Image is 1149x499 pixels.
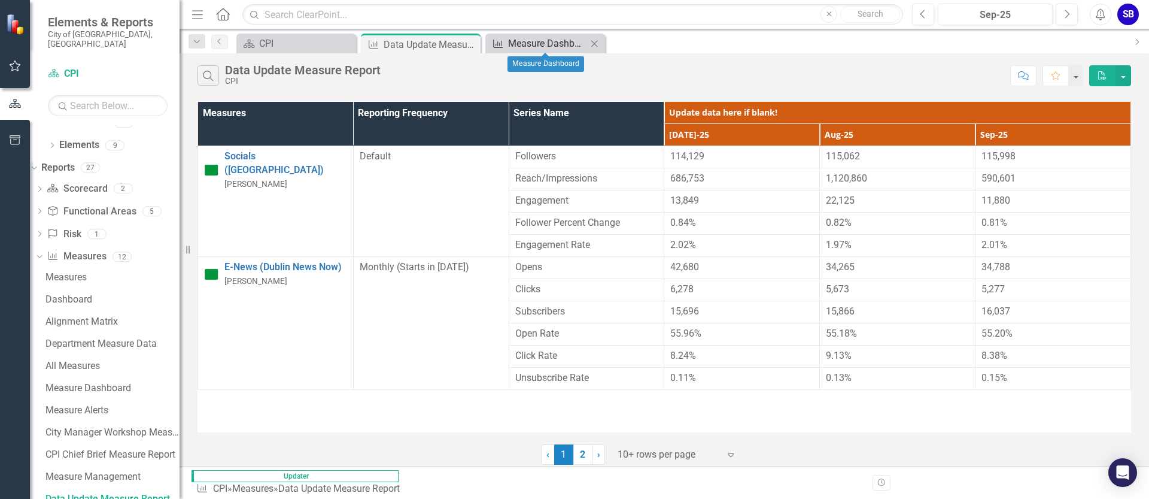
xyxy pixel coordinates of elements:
a: CPI [48,67,168,81]
span: Opens [515,261,658,274]
td: Double-Click to Edit [975,257,1131,279]
a: Socials ([GEOGRAPHIC_DATA]) [224,150,347,177]
td: Double-Click to Edit [975,368,1131,390]
a: Risk [47,228,81,241]
span: 0.11% [670,372,696,383]
a: CPI [239,36,353,51]
div: Default [360,150,503,164]
a: Measure Dashboard [42,379,180,398]
span: 1.97% [826,239,852,250]
div: Monthly (Starts in [DATE]) [360,261,503,274]
span: ‹ [546,449,549,460]
a: Measures [42,268,180,287]
td: Double-Click to Edit [664,190,820,213]
span: Subscribers [515,305,658,319]
td: Double-Click to Edit [820,257,975,279]
span: Follower Percent Change [515,216,658,230]
td: Double-Click to Edit [664,301,820,323]
span: Engagement Rate [515,238,658,252]
div: Data Update Measure Report [225,63,381,77]
div: Dashboard [45,294,180,305]
a: Measure Dashboard [488,36,587,51]
div: » » [196,482,405,496]
span: 55.20% [981,328,1013,339]
td: Double-Click to Edit [975,323,1131,346]
span: Open Rate [515,327,658,341]
a: CPI [213,483,227,494]
small: [PERSON_NAME] [224,179,287,189]
span: 1 [554,444,573,465]
span: Elements & Reports [48,15,168,29]
td: Double-Click to Edit [664,168,820,190]
div: 9 [105,140,124,150]
a: CPI Chief Brief Measure Report [42,445,180,464]
td: Double-Click to Edit [820,301,975,323]
td: Double-Click to Edit [975,146,1131,168]
div: Measure Dashboard [508,36,587,51]
span: 55.96% [670,328,701,339]
span: 114,129 [670,150,704,162]
span: 55.18% [826,328,857,339]
span: Engagement [515,194,658,208]
img: On Target [204,267,218,282]
span: 1,120,860 [826,173,867,184]
a: Measure Management [42,467,180,486]
button: Sep-25 [938,4,1053,25]
td: Double-Click to Edit [820,168,975,190]
a: Department Measure Data [42,334,180,353]
div: Data Update Measure Report [278,483,400,494]
span: 6,278 [670,283,694,295]
span: Updater [191,470,399,482]
div: Alignment Matrix [45,316,180,327]
div: All Measures [45,361,180,371]
span: 8.24% [670,350,696,361]
span: 590,601 [981,173,1016,184]
span: 22,125 [826,195,855,206]
td: Double-Click to Edit [975,301,1131,323]
div: 1 [87,229,107,239]
a: Functional Areas [47,205,136,219]
a: Alignment Matrix [42,312,180,331]
span: 8.38% [981,350,1007,361]
span: 34,265 [826,261,855,273]
span: 0.13% [826,372,852,383]
td: Double-Click to Edit [820,323,975,346]
div: City Manager Workshop Measures [45,427,180,438]
a: Dashboard [42,290,180,309]
td: Double-Click to Edit [664,279,820,301]
span: 0.82% [826,217,852,228]
td: Double-Click to Edit [820,146,975,168]
div: Measure Alerts [45,405,180,416]
span: 11,880 [981,195,1010,206]
span: 5,673 [826,283,849,295]
div: 12 [113,252,132,262]
td: Double-Click to Edit Right Click for Context Menu [198,257,354,390]
td: Double-Click to Edit [820,368,975,390]
input: Search Below... [48,95,168,116]
span: 115,062 [826,150,860,162]
img: ClearPoint Strategy [6,14,27,35]
div: 27 [81,163,100,173]
div: Measure Dashboard [507,56,584,72]
span: 2.02% [670,239,696,250]
span: Followers [515,150,658,164]
img: On Target [204,163,218,177]
span: 686,753 [670,173,704,184]
a: All Measures [42,356,180,376]
span: › [597,449,600,460]
span: 15,866 [826,306,855,317]
td: Double-Click to Edit [664,257,820,279]
span: 0.15% [981,372,1007,383]
td: Double-Click to Edit [820,190,975,213]
div: SB [1117,4,1139,25]
div: Data Update Measure Report [384,37,478,52]
td: Double-Click to Edit Right Click for Context Menu [198,146,354,257]
td: Double-Click to Edit [664,368,820,390]
a: Measures [47,250,106,264]
td: Double-Click to Edit [975,279,1131,301]
span: 13,849 [670,195,699,206]
td: Double-Click to Edit [820,346,975,368]
span: 0.81% [981,217,1007,228]
td: Double-Click to Edit [664,146,820,168]
div: Measures [45,272,180,283]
